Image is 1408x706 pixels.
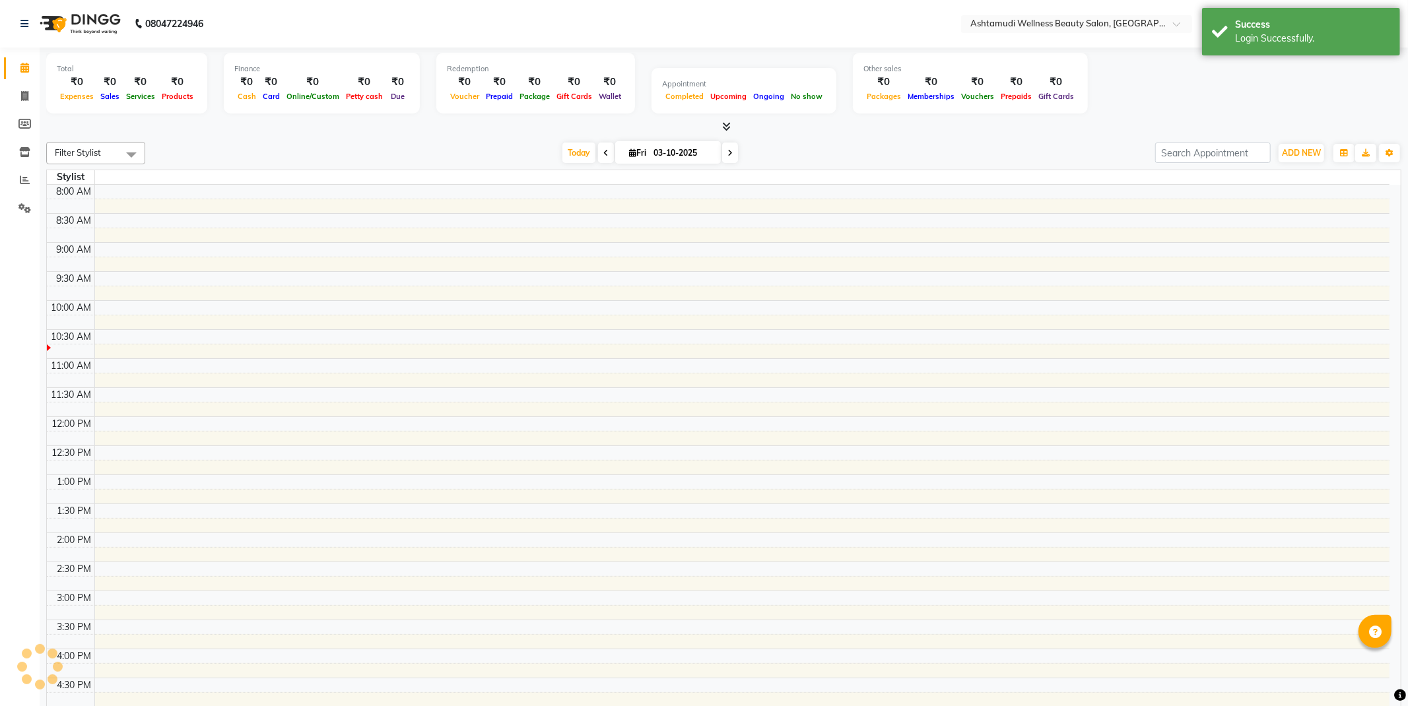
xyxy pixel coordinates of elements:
input: Search Appointment [1155,143,1271,163]
span: Completed [662,92,707,101]
div: Other sales [863,63,1077,75]
span: Services [123,92,158,101]
div: ₹0 [516,75,553,90]
div: Login Successfully. [1235,32,1390,46]
div: 12:00 PM [50,417,94,431]
div: ₹0 [595,75,624,90]
div: Total [57,63,197,75]
span: Prepaids [997,92,1035,101]
span: Petty cash [343,92,386,101]
div: 12:30 PM [50,446,94,460]
span: Sales [97,92,123,101]
div: 4:00 PM [55,649,94,663]
span: Products [158,92,197,101]
span: Fri [626,148,650,158]
span: Packages [863,92,904,101]
div: 2:30 PM [55,562,94,576]
div: 4:30 PM [55,678,94,692]
div: 10:00 AM [49,301,94,315]
div: 11:30 AM [49,388,94,402]
div: ₹0 [904,75,958,90]
div: Success [1235,18,1390,32]
div: 9:30 AM [54,272,94,286]
div: 3:00 PM [55,591,94,605]
div: 9:00 AM [54,243,94,257]
div: ₹0 [123,75,158,90]
span: Ongoing [750,92,788,101]
div: 8:00 AM [54,185,94,199]
span: Upcoming [707,92,750,101]
span: Gift Cards [1035,92,1077,101]
div: ₹0 [234,75,259,90]
div: Appointment [662,79,826,90]
span: Due [387,92,408,101]
span: Filter Stylist [55,147,101,158]
img: logo [34,5,124,42]
div: 2:00 PM [55,533,94,547]
span: Gift Cards [553,92,595,101]
div: ₹0 [863,75,904,90]
span: Memberships [904,92,958,101]
div: ₹0 [158,75,197,90]
span: Today [562,143,595,163]
span: Prepaid [483,92,516,101]
div: 11:00 AM [49,359,94,373]
b: 08047224946 [145,5,203,42]
div: ₹0 [259,75,283,90]
div: Finance [234,63,409,75]
div: ₹0 [343,75,386,90]
div: ₹0 [553,75,595,90]
span: Online/Custom [283,92,343,101]
span: Voucher [447,92,483,101]
span: Card [259,92,283,101]
input: 2025-10-03 [650,143,716,163]
div: Stylist [47,170,94,184]
div: 10:30 AM [49,330,94,344]
span: Wallet [595,92,624,101]
div: ₹0 [447,75,483,90]
div: ₹0 [283,75,343,90]
span: Expenses [57,92,97,101]
span: Cash [234,92,259,101]
div: 8:30 AM [54,214,94,228]
div: ₹0 [997,75,1035,90]
span: ADD NEW [1282,148,1321,158]
div: ₹0 [483,75,516,90]
div: 1:30 PM [55,504,94,518]
span: Vouchers [958,92,997,101]
div: ₹0 [97,75,123,90]
span: Package [516,92,553,101]
span: No show [788,92,826,101]
div: 1:00 PM [55,475,94,489]
div: 3:30 PM [55,620,94,634]
div: ₹0 [57,75,97,90]
div: ₹0 [386,75,409,90]
div: Redemption [447,63,624,75]
div: ₹0 [1035,75,1077,90]
div: ₹0 [958,75,997,90]
button: ADD NEW [1279,144,1324,162]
